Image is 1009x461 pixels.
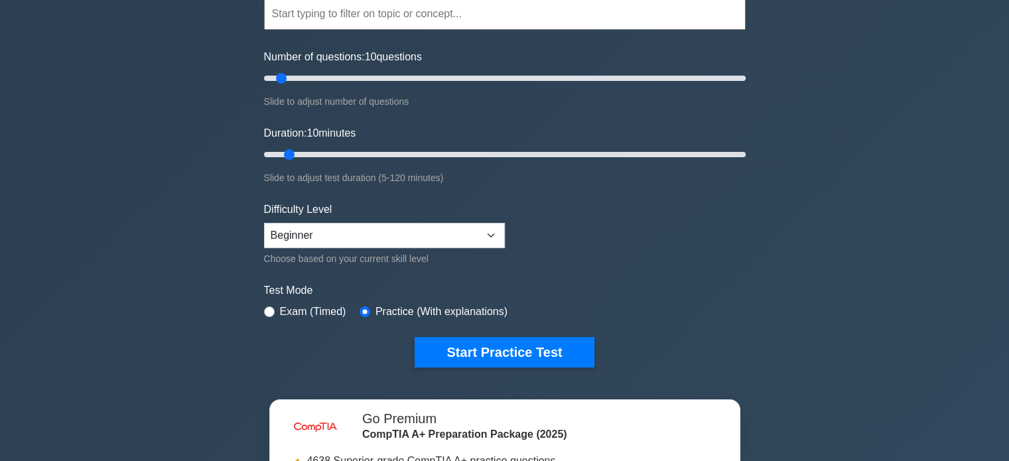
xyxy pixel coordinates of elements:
label: Difficulty Level [264,202,332,218]
span: 10 [365,51,377,62]
label: Duration: minutes [264,125,356,141]
label: Practice (With explanations) [375,304,507,320]
label: Number of questions: questions [264,49,422,65]
span: 10 [306,127,318,139]
label: Test Mode [264,283,746,298]
label: Exam (Timed) [280,304,346,320]
div: Slide to adjust test duration (5-120 minutes) [264,170,746,186]
button: Start Practice Test [415,337,594,367]
div: Slide to adjust number of questions [264,94,746,109]
div: Choose based on your current skill level [264,251,505,267]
